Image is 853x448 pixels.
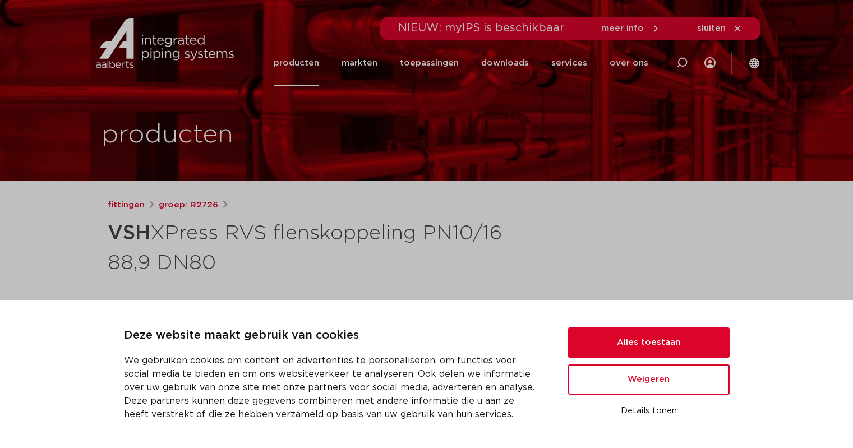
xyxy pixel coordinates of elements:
h1: producten [102,117,233,153]
a: meer info [601,24,661,34]
a: services [551,40,587,86]
a: over ons [610,40,648,86]
button: Weigeren [568,364,730,395]
h1: XPress RVS flenskoppeling PN10/16 88,9 DN80 [108,216,529,277]
a: fittingen [108,198,145,212]
p: We gebruiken cookies om content en advertenties te personaliseren, om functies voor social media ... [124,354,541,421]
a: sluiten [697,24,743,34]
p: Deze website maakt gebruik van cookies [124,327,541,345]
button: Alles toestaan [568,327,730,358]
a: markten [342,40,377,86]
a: downloads [481,40,529,86]
nav: Menu [274,40,648,86]
strong: VSH [108,223,150,243]
a: toepassingen [400,40,459,86]
div: my IPS [704,40,716,86]
span: NIEUW: myIPS is beschikbaar [398,22,565,34]
a: groep: R2726 [159,198,218,212]
button: Details tonen [568,401,730,421]
span: sluiten [697,24,726,33]
span: meer info [601,24,644,33]
a: producten [274,40,319,86]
